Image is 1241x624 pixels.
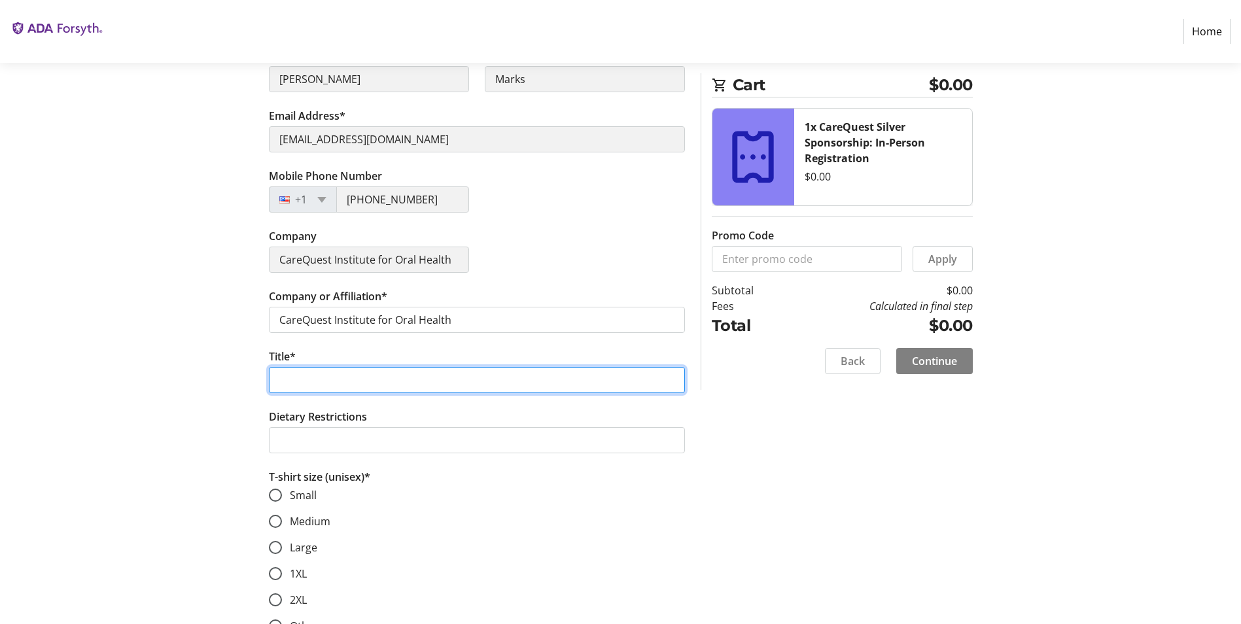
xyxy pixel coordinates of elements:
[805,120,925,165] strong: 1x CareQuest Silver Sponsorship: In-Person Registration
[787,314,973,338] td: $0.00
[290,540,317,555] span: Large
[290,593,307,607] span: 2XL
[269,409,367,425] label: Dietary Restrictions
[290,514,330,529] span: Medium
[269,108,345,124] label: Email Address*
[825,348,881,374] button: Back
[712,298,787,314] td: Fees
[787,298,973,314] td: Calculated in final step
[336,186,469,213] input: (201) 555-0123
[913,246,973,272] button: Apply
[712,228,774,243] label: Promo Code
[290,488,317,502] span: Small
[712,314,787,338] td: Total
[929,73,973,97] span: $0.00
[896,348,973,374] button: Continue
[10,5,103,58] img: The ADA Forsyth Institute's Logo
[269,469,685,485] p: T-shirt size (unisex)*
[787,283,973,298] td: $0.00
[712,246,902,272] input: Enter promo code
[712,283,787,298] td: Subtotal
[269,168,382,184] label: Mobile Phone Number
[912,353,957,369] span: Continue
[733,73,930,97] span: Cart
[805,169,962,184] div: $0.00
[290,566,307,581] span: 1XL
[928,251,957,267] span: Apply
[269,288,387,304] label: Company or Affiliation*
[841,353,865,369] span: Back
[269,228,317,244] label: Company
[269,349,296,364] label: Title*
[1183,19,1231,44] a: Home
